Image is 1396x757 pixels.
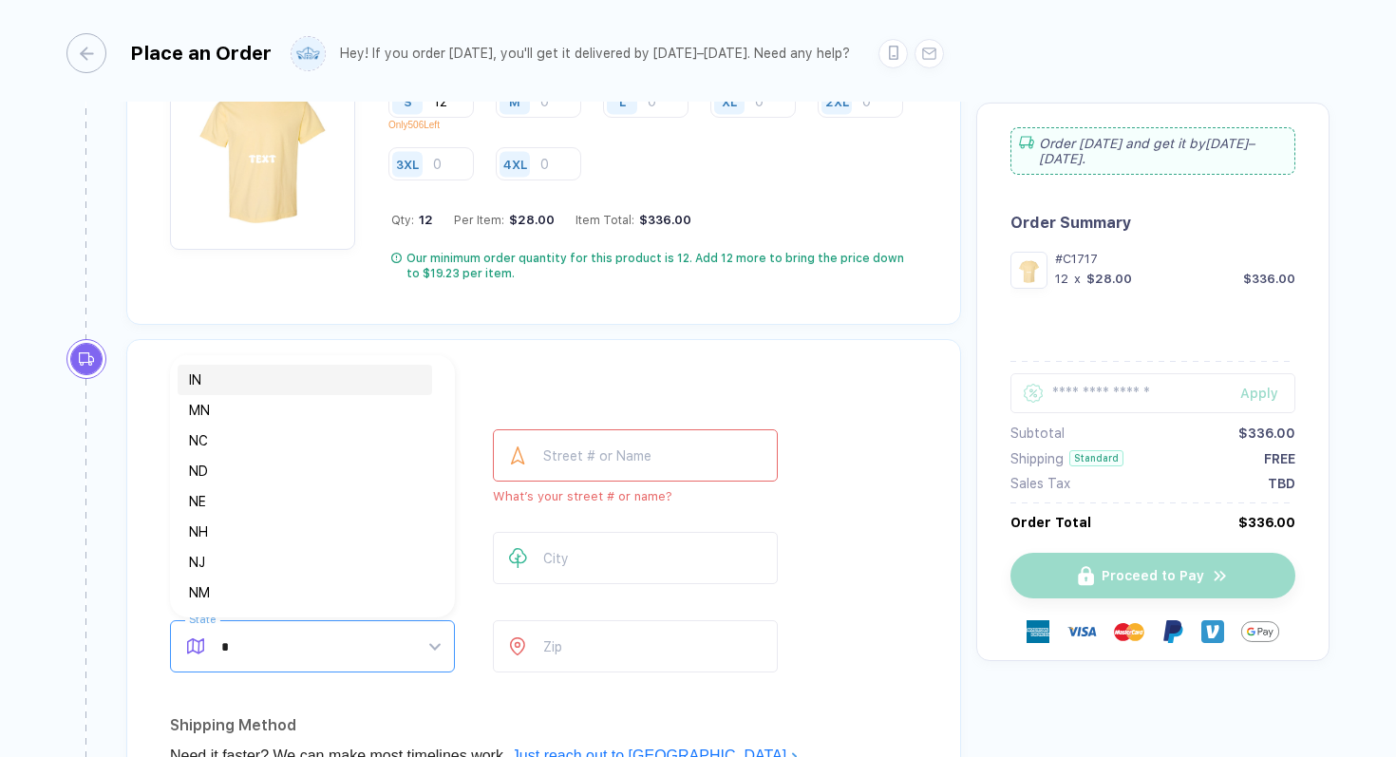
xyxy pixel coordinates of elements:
div: NJ [189,552,421,573]
div: What’s your street # or name? [493,489,778,503]
div: Item Total: [575,213,691,227]
div: $336.00 [634,213,691,227]
div: Add Shipping Details [170,369,917,399]
div: Subtotal [1010,426,1065,441]
img: Paypal [1161,620,1184,643]
div: Per Item: [454,213,555,227]
img: master-card [1114,616,1144,647]
div: Place an Order [130,42,272,65]
img: express [1027,620,1049,643]
img: fbd78807-3b0b-4008-86d8-de4696253969_nt_front_1755763334498.jpg [1015,256,1043,284]
div: ND [178,456,432,486]
div: Qty: [391,213,433,227]
div: MN [189,400,421,421]
div: IN [189,369,421,390]
div: #C1717 [1055,252,1295,266]
div: IN [178,365,432,395]
div: Shipping Method [170,710,917,741]
div: Order [DATE] and get it by [DATE]–[DATE] . [1010,127,1295,175]
div: x [1072,272,1083,286]
div: NE [178,486,432,517]
div: NM [189,582,421,603]
div: NM [178,577,432,608]
div: Apply [1240,386,1295,401]
div: Standard [1069,450,1123,466]
p: Only 506 Left [388,120,488,130]
div: 4XL [503,157,527,171]
div: Shipping [1010,451,1064,466]
div: $28.00 [1086,272,1132,286]
img: user profile [292,37,325,70]
span: 12 [414,213,433,227]
img: Venmo [1201,620,1224,643]
img: fbd78807-3b0b-4008-86d8-de4696253969_nt_front_1755763334498.jpg [179,64,346,230]
img: visa [1066,616,1097,647]
div: NH [178,517,432,547]
div: NC [189,430,421,451]
div: ND [189,461,421,482]
div: NE [189,491,421,512]
div: 12 [1055,272,1068,286]
div: FREE [1264,451,1295,466]
div: $336.00 [1238,515,1295,530]
div: TBD [1268,476,1295,491]
div: NJ [178,547,432,577]
div: $336.00 [1238,426,1295,441]
div: Hey! If you order [DATE], you'll get it delivered by [DATE]–[DATE]. Need any help? [340,46,850,62]
div: NC [178,426,432,456]
img: Google Pay [1241,613,1279,651]
button: Apply [1217,373,1295,413]
div: Our minimum order quantity for this product is 12. Add 12 more to bring the price down to $19.23 ... [406,251,917,281]
div: Order Total [1010,515,1091,530]
div: $28.00 [504,213,555,227]
div: NH [189,521,421,542]
div: Order Summary [1010,214,1295,232]
div: $336.00 [1243,272,1295,286]
div: 3XL [396,157,419,171]
div: MN [178,395,432,426]
div: Sales Tax [1010,476,1070,491]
